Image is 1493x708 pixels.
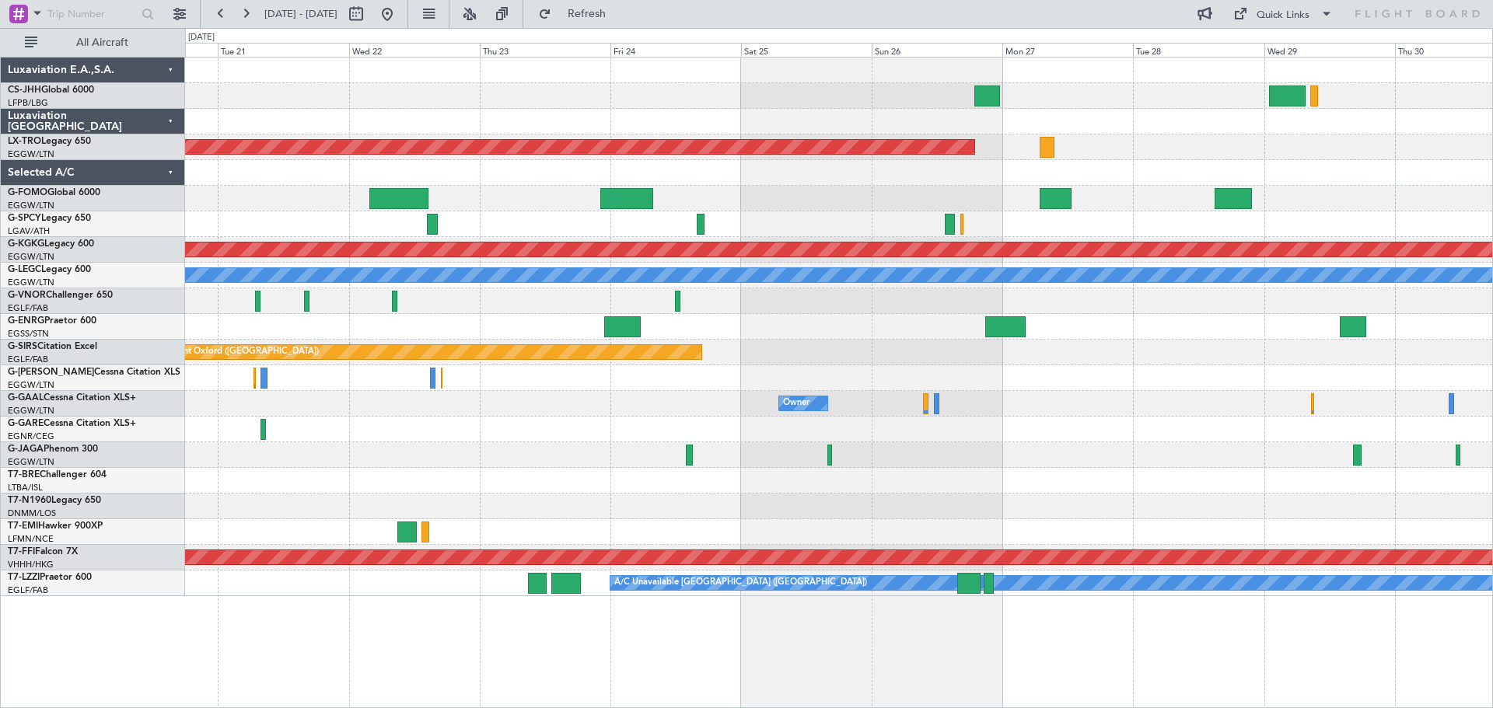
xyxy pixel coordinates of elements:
a: G-GAALCessna Citation XLS+ [8,393,136,403]
input: Trip Number [47,2,137,26]
a: G-KGKGLegacy 600 [8,239,94,249]
a: G-FOMOGlobal 6000 [8,188,100,197]
div: Owner [783,392,809,415]
span: G-GAAL [8,393,44,403]
a: EGGW/LTN [8,251,54,263]
a: EGGW/LTN [8,456,54,468]
span: T7-BRE [8,470,40,480]
span: Refresh [554,9,620,19]
a: EGGW/LTN [8,200,54,211]
div: A/C Unavailable [GEOGRAPHIC_DATA] ([GEOGRAPHIC_DATA]) [614,571,867,595]
span: G-ENRG [8,316,44,326]
span: G-JAGA [8,445,44,454]
div: Thu 23 [480,43,610,57]
a: LFMN/NCE [8,533,54,545]
span: G-GARE [8,419,44,428]
div: Wed 22 [349,43,480,57]
a: EGGW/LTN [8,277,54,288]
a: EGLF/FAB [8,584,48,596]
div: Fri 24 [610,43,741,57]
span: T7-N1960 [8,496,51,505]
button: Refresh [531,2,624,26]
div: Tue 21 [218,43,348,57]
a: T7-LZZIPraetor 600 [8,573,92,582]
div: Sun 26 [872,43,1002,57]
span: G-KGKG [8,239,44,249]
button: All Aircraft [17,30,169,55]
div: [DATE] [188,31,215,44]
a: LX-TROLegacy 650 [8,137,91,146]
span: CS-JHH [8,85,41,95]
a: G-GARECessna Citation XLS+ [8,419,136,428]
a: EGNR/CEG [8,431,54,442]
div: Wed 29 [1264,43,1395,57]
a: G-ENRGPraetor 600 [8,316,96,326]
a: T7-BREChallenger 604 [8,470,107,480]
a: LGAV/ATH [8,225,50,237]
a: T7-EMIHawker 900XP [8,521,103,531]
a: G-JAGAPhenom 300 [8,445,98,454]
a: CS-JHHGlobal 6000 [8,85,94,95]
a: G-SPCYLegacy 650 [8,214,91,223]
a: EGGW/LTN [8,148,54,160]
a: VHHH/HKG [8,559,54,570]
span: G-[PERSON_NAME] [8,368,94,377]
a: LFPB/LBG [8,97,48,109]
span: G-SPCY [8,214,41,223]
a: G-VNORChallenger 650 [8,291,113,300]
span: T7-EMI [8,521,38,531]
span: LX-TRO [8,137,41,146]
span: T7-LZZI [8,573,40,582]
span: G-VNOR [8,291,46,300]
span: G-LEGC [8,265,41,274]
a: EGGW/LTN [8,405,54,417]
a: EGLF/FAB [8,302,48,314]
a: T7-FFIFalcon 7X [8,547,78,556]
a: G-SIRSCitation Excel [8,342,97,351]
a: G-LEGCLegacy 600 [8,265,91,274]
span: T7-FFI [8,547,35,556]
div: Quick Links [1257,8,1309,23]
div: Mon 27 [1002,43,1133,57]
div: Planned Maint Oxford ([GEOGRAPHIC_DATA]) [135,340,319,364]
div: Sat 25 [741,43,872,57]
a: EGGW/LTN [8,379,54,391]
a: EGLF/FAB [8,354,48,365]
a: T7-N1960Legacy 650 [8,496,101,505]
a: DNMM/LOS [8,507,56,519]
span: [DATE] - [DATE] [264,7,337,21]
span: G-FOMO [8,188,47,197]
a: LTBA/ISL [8,482,43,494]
button: Quick Links [1226,2,1341,26]
a: EGSS/STN [8,328,49,340]
a: G-[PERSON_NAME]Cessna Citation XLS [8,368,180,377]
span: All Aircraft [40,37,164,48]
span: G-SIRS [8,342,37,351]
div: Tue 28 [1133,43,1264,57]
